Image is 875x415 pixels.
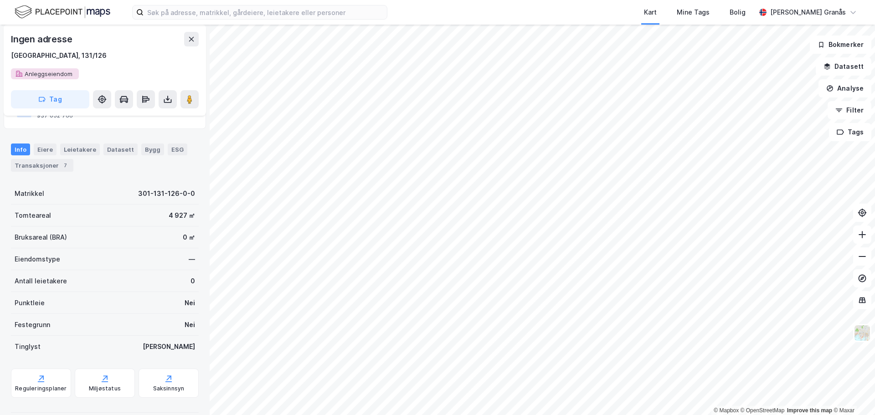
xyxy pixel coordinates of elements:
[61,161,70,170] div: 7
[828,101,871,119] button: Filter
[11,143,30,155] div: Info
[741,407,785,414] a: OpenStreetMap
[15,210,51,221] div: Tomteareal
[11,90,89,108] button: Tag
[15,232,67,243] div: Bruksareal (BRA)
[189,254,195,265] div: —
[810,36,871,54] button: Bokmerker
[15,276,67,287] div: Antall leietakere
[677,7,710,18] div: Mine Tags
[818,79,871,97] button: Analyse
[15,319,50,330] div: Festegrunn
[644,7,657,18] div: Kart
[143,341,195,352] div: [PERSON_NAME]
[770,7,846,18] div: [PERSON_NAME] Granås
[15,254,60,265] div: Eiendomstype
[168,143,187,155] div: ESG
[714,407,739,414] a: Mapbox
[829,123,871,141] button: Tags
[144,5,387,19] input: Søk på adresse, matrikkel, gårdeiere, leietakere eller personer
[141,143,164,155] div: Bygg
[11,32,74,46] div: Ingen adresse
[854,324,871,342] img: Z
[11,50,107,61] div: [GEOGRAPHIC_DATA], 131/126
[34,143,57,155] div: Eiere
[11,159,73,172] div: Transaksjoner
[169,210,195,221] div: 4 927 ㎡
[730,7,746,18] div: Bolig
[829,371,875,415] iframe: Chat Widget
[103,143,138,155] div: Datasett
[15,297,45,308] div: Punktleie
[15,188,44,199] div: Matrikkel
[60,143,100,155] div: Leietakere
[15,385,67,392] div: Reguleringsplaner
[15,4,110,20] img: logo.f888ab2527a4732fd821a326f86c7f29.svg
[190,276,195,287] div: 0
[138,188,195,199] div: 301-131-126-0-0
[183,232,195,243] div: 0 ㎡
[185,319,195,330] div: Nei
[153,385,185,392] div: Saksinnsyn
[787,407,832,414] a: Improve this map
[89,385,121,392] div: Miljøstatus
[185,297,195,308] div: Nei
[816,57,871,76] button: Datasett
[15,341,41,352] div: Tinglyst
